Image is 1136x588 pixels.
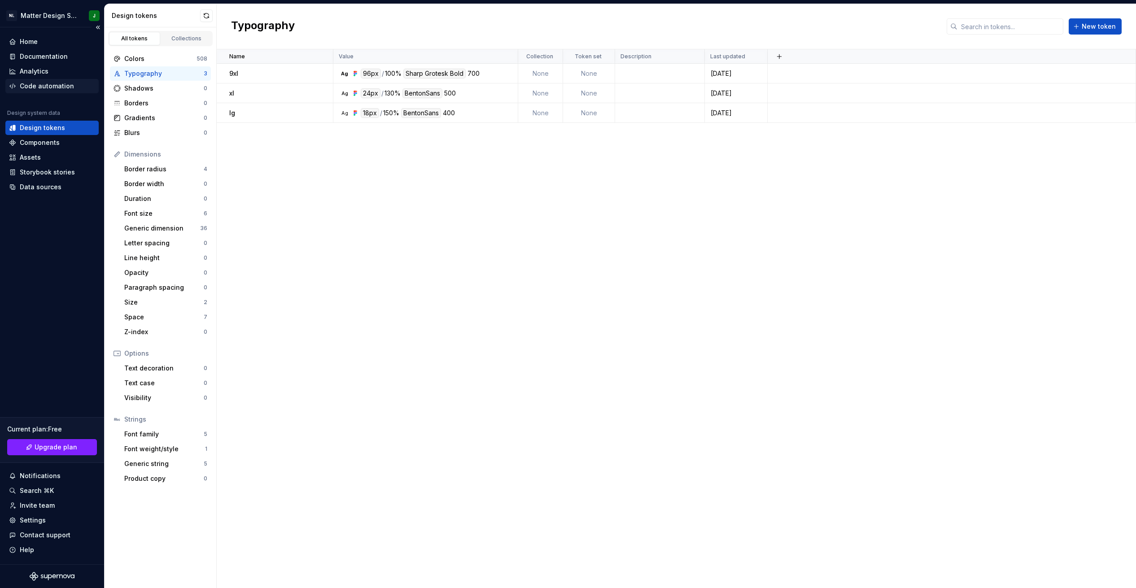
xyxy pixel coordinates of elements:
div: Opacity [124,268,204,277]
a: Generic string5 [121,457,211,471]
a: Borders0 [110,96,211,110]
div: Typography [124,69,204,78]
a: Space7 [121,310,211,324]
a: Z-index0 [121,325,211,339]
a: Analytics [5,64,99,78]
a: Upgrade plan [7,439,97,455]
div: [DATE] [705,109,767,118]
a: Border width0 [121,177,211,191]
div: Shadows [124,84,204,93]
div: Code automation [20,82,74,91]
div: Text case [124,379,204,388]
a: Line height0 [121,251,211,265]
div: 0 [204,195,207,202]
div: Contact support [20,531,70,540]
div: Notifications [20,471,61,480]
td: None [518,64,563,83]
div: Space [124,313,204,322]
div: 508 [197,55,207,62]
div: Letter spacing [124,239,204,248]
div: All tokens [112,35,157,42]
p: Collection [526,53,553,60]
p: Value [339,53,354,60]
a: Text decoration0 [121,361,211,375]
div: Home [20,37,38,46]
input: Search in tokens... [957,18,1063,35]
a: Assets [5,150,99,165]
div: Current plan : Free [7,425,97,434]
p: lg [229,109,235,118]
div: 4 [204,166,207,173]
div: 18px [361,108,379,118]
div: Size [124,298,204,307]
div: 0 [204,85,207,92]
button: NLMatter Design SystemJ [2,6,102,25]
div: Visibility [124,393,204,402]
div: Z-index [124,327,204,336]
div: / [382,69,384,78]
div: Design system data [7,109,60,117]
div: Settings [20,516,46,525]
a: Font family5 [121,427,211,441]
a: Font weight/style1 [121,442,211,456]
div: 0 [204,114,207,122]
div: 0 [204,254,207,261]
div: 0 [204,365,207,372]
div: 6 [204,210,207,217]
span: New token [1082,22,1116,31]
div: 5 [204,431,207,438]
p: Name [229,53,245,60]
div: 7 [204,314,207,321]
div: 150% [383,108,399,118]
div: Font size [124,209,204,218]
div: BentonSans [401,108,441,118]
a: Size2 [121,295,211,309]
p: 9xl [229,69,238,78]
div: Storybook stories [20,168,75,177]
div: / [380,108,382,118]
h2: Typography [231,18,295,35]
td: None [563,64,615,83]
div: 400 [443,108,455,118]
div: Ag [341,109,348,117]
div: Blurs [124,128,204,137]
a: Invite team [5,498,99,513]
div: 1 [205,445,207,453]
a: Documentation [5,49,99,64]
a: Font size6 [121,206,211,221]
div: Text decoration [124,364,204,373]
div: Search ⌘K [20,486,54,495]
div: Collections [164,35,209,42]
div: 700 [468,69,480,78]
div: Options [124,349,207,358]
div: Design tokens [20,123,65,132]
div: 5 [204,460,207,467]
div: Design tokens [112,11,200,20]
a: Border radius4 [121,162,211,176]
div: 100% [385,69,402,78]
a: Generic dimension36 [121,221,211,235]
span: Upgrade plan [35,443,77,452]
div: Border width [124,179,204,188]
a: Data sources [5,180,99,194]
a: Blurs0 [110,126,211,140]
div: NL [6,10,17,21]
a: Gradients0 [110,111,211,125]
a: Duration0 [121,192,211,206]
div: Colors [124,54,197,63]
div: 0 [204,394,207,401]
div: Strings [124,415,207,424]
button: Collapse sidebar [92,21,104,34]
a: Design tokens [5,121,99,135]
a: Visibility0 [121,391,211,405]
div: Paragraph spacing [124,283,204,292]
div: Dimensions [124,150,207,159]
svg: Supernova Logo [30,572,74,581]
td: None [518,103,563,123]
div: 0 [204,269,207,276]
div: Ag [341,70,348,77]
a: Code automation [5,79,99,93]
a: Text case0 [121,376,211,390]
div: 0 [204,240,207,247]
